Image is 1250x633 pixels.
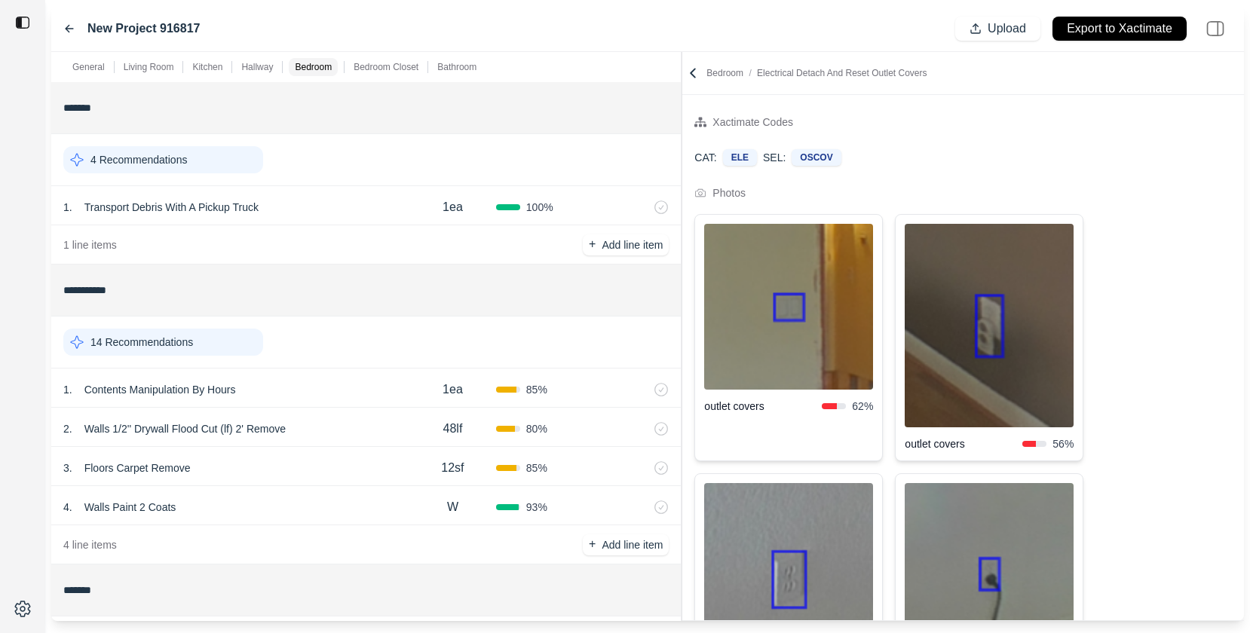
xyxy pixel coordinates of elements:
p: Kitchen [192,61,222,73]
p: + [589,536,596,553]
p: 3 . [63,460,72,476]
p: 1ea [443,381,463,399]
p: Bedroom [706,67,927,79]
p: Floors Carpet Remove [78,457,197,479]
span: 85 % [526,460,547,476]
p: Contents Manipulation By Hours [78,379,242,400]
label: New Project 916817 [87,20,200,38]
p: 1 . [63,200,72,215]
p: W [447,498,458,516]
p: 14 Recommendations [90,335,193,350]
p: 1ea [443,198,463,216]
p: 4 line items [63,537,117,552]
img: Cropped Image [704,224,873,390]
p: 2 . [63,421,72,436]
span: Electrical Detach And Reset Outlet Covers [757,68,927,78]
img: right-panel.svg [1199,12,1232,45]
p: Add line item [602,237,663,252]
span: 56 % [1052,436,1074,451]
p: Walls 1/2'' Drywall Flood Cut (lf) 2' Remove [78,418,292,439]
p: 4 Recommendations [90,152,187,167]
span: 80 % [526,421,547,436]
button: Export to Xactimate [1052,17,1187,41]
span: outlet covers [905,436,1022,451]
img: toggle sidebar [15,15,30,30]
span: 85 % [526,382,547,397]
span: 93 % [526,500,547,515]
span: 100 % [526,200,553,215]
div: Xactimate Codes [712,113,793,131]
div: Photos [712,184,746,202]
p: 1 line items [63,237,117,252]
p: Bedroom Closet [354,61,418,73]
p: + [589,236,596,253]
span: outlet covers [704,399,822,414]
p: Walls Paint 2 Coats [78,497,182,518]
p: 4 . [63,500,72,515]
p: Hallway [241,61,273,73]
p: Upload [988,20,1026,38]
p: Add line item [602,537,663,552]
span: / [743,68,757,78]
p: General [72,61,105,73]
p: CAT: [694,150,716,165]
span: 62 % [852,399,873,414]
p: Transport Debris With A Pickup Truck [78,197,265,218]
img: Cropped Image [905,224,1074,427]
div: OSCOV [792,149,841,166]
p: 1 . [63,382,72,397]
p: Living Room [124,61,174,73]
p: Bathroom [437,61,476,73]
button: Upload [955,17,1040,41]
p: SEL: [763,150,786,165]
button: +Add line item [583,234,669,255]
p: 48lf [443,420,463,438]
p: 12sf [441,459,464,477]
p: Export to Xactimate [1067,20,1172,38]
button: +Add line item [583,534,669,555]
div: ELE [723,149,757,166]
p: Bedroom [295,61,332,73]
